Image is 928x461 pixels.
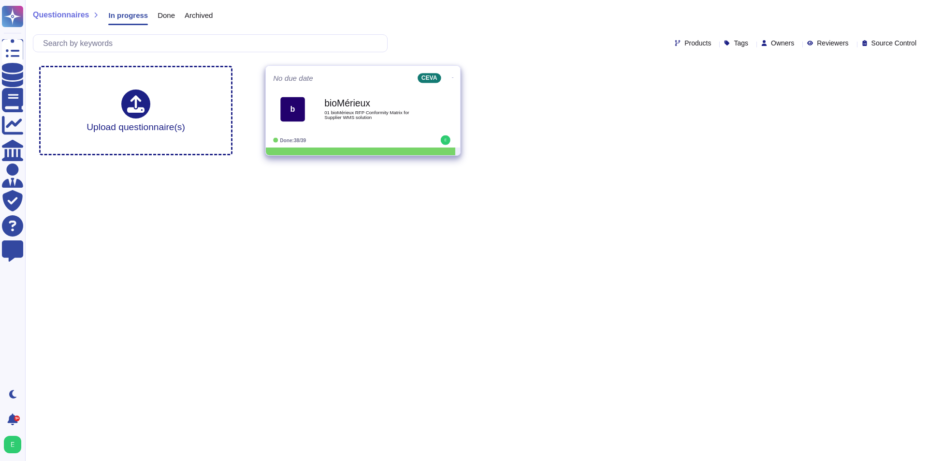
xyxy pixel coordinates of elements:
[158,12,175,19] span: Done
[4,436,21,453] img: user
[324,110,422,119] span: 01 bioMérieux RFP Conformity Matrix for Supplier WMS solution
[418,73,441,83] div: CEVA
[38,35,387,52] input: Search by keywords
[280,97,305,121] div: b
[441,135,450,145] img: user
[817,40,848,46] span: Reviewers
[87,89,185,132] div: Upload questionnaire(s)
[871,40,916,46] span: Source Control
[324,99,422,108] b: bioMérieux
[273,74,313,82] span: No due date
[280,137,306,143] span: Done: 38/39
[734,40,748,46] span: Tags
[33,11,89,19] span: Questionnaires
[771,40,794,46] span: Owners
[185,12,213,19] span: Archived
[2,434,28,455] button: user
[108,12,148,19] span: In progress
[14,416,20,421] div: 9+
[684,40,711,46] span: Products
